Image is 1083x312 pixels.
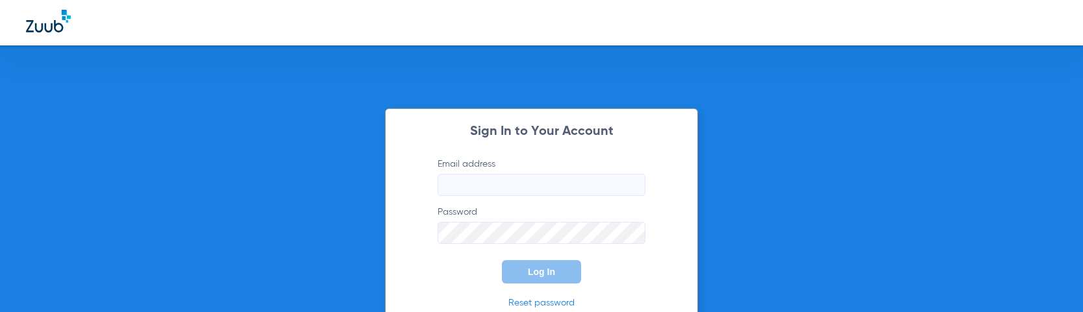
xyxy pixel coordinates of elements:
input: Password [438,222,645,244]
input: Email address [438,174,645,196]
a: Reset password [508,298,575,307]
button: Log In [502,260,581,283]
span: Log In [528,267,555,277]
label: Email address [438,158,645,196]
label: Password [438,206,645,244]
img: Zuub Logo [26,10,71,32]
h2: Sign In to Your Account [418,125,665,138]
